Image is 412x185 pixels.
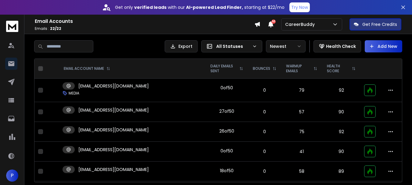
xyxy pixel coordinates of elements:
p: MEDIA [69,91,79,96]
div: 26 of 50 [219,128,234,134]
button: Get Free Credits [349,18,401,30]
p: Get Free Credits [362,21,397,27]
td: 90 [322,102,360,122]
td: 57 [281,102,322,122]
td: 92 [322,79,360,102]
td: 58 [281,162,322,181]
h1: Email Accounts [35,18,254,25]
p: 0 [252,148,278,155]
p: Try Now [291,4,308,10]
p: [EMAIL_ADDRESS][DOMAIN_NAME] [78,107,149,113]
button: Health Check [313,40,361,52]
div: 0 of 50 [220,148,233,154]
strong: verified leads [134,4,167,10]
p: HEALTH SCORE [327,64,349,73]
div: 0 of 50 [220,85,233,91]
td: 75 [281,122,322,142]
p: 0 [252,129,278,135]
div: EMAIL ACCOUNT NAME [64,66,110,71]
div: 27 of 50 [219,108,234,114]
img: logo [6,21,18,32]
strong: AI-powered Lead Finder, [186,4,243,10]
button: P [6,169,18,182]
p: 0 [252,87,278,93]
p: Health Check [326,43,356,49]
p: Emails : [35,26,254,31]
p: DAILY EMAILS SENT [210,64,237,73]
button: Export [165,40,198,52]
p: 0 [252,168,278,174]
button: Add New [365,40,402,52]
p: Get only with our starting at $22/mo [115,4,285,10]
p: 0 [252,109,278,115]
td: 79 [281,79,322,102]
p: [EMAIL_ADDRESS][DOMAIN_NAME] [78,147,149,153]
span: 50 [271,20,276,24]
button: Try Now [289,2,310,12]
p: BOUNCES [253,66,270,71]
button: Newest [266,40,306,52]
p: [EMAIL_ADDRESS][DOMAIN_NAME] [78,166,149,173]
p: WARMUP EMAILS [286,64,311,73]
div: 18 of 50 [220,168,234,174]
span: 22 / 22 [50,26,61,31]
td: 41 [281,142,322,162]
p: All Statuses [216,43,250,49]
p: [EMAIL_ADDRESS][DOMAIN_NAME] [78,127,149,133]
p: CareerBuddy [285,21,317,27]
td: 92 [322,122,360,142]
td: 90 [322,142,360,162]
td: 89 [322,162,360,181]
p: [EMAIL_ADDRESS][DOMAIN_NAME] [78,83,149,89]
